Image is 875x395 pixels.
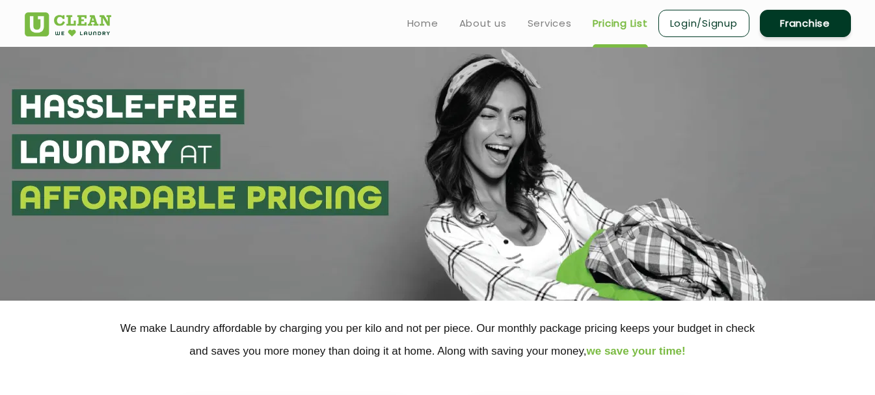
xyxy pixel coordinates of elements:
a: Services [528,16,572,31]
a: Home [407,16,438,31]
span: we save your time! [587,345,686,357]
img: UClean Laundry and Dry Cleaning [25,12,111,36]
a: About us [459,16,507,31]
a: Login/Signup [658,10,749,37]
p: We make Laundry affordable by charging you per kilo and not per piece. Our monthly package pricin... [25,317,851,362]
a: Franchise [760,10,851,37]
a: Pricing List [593,16,648,31]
